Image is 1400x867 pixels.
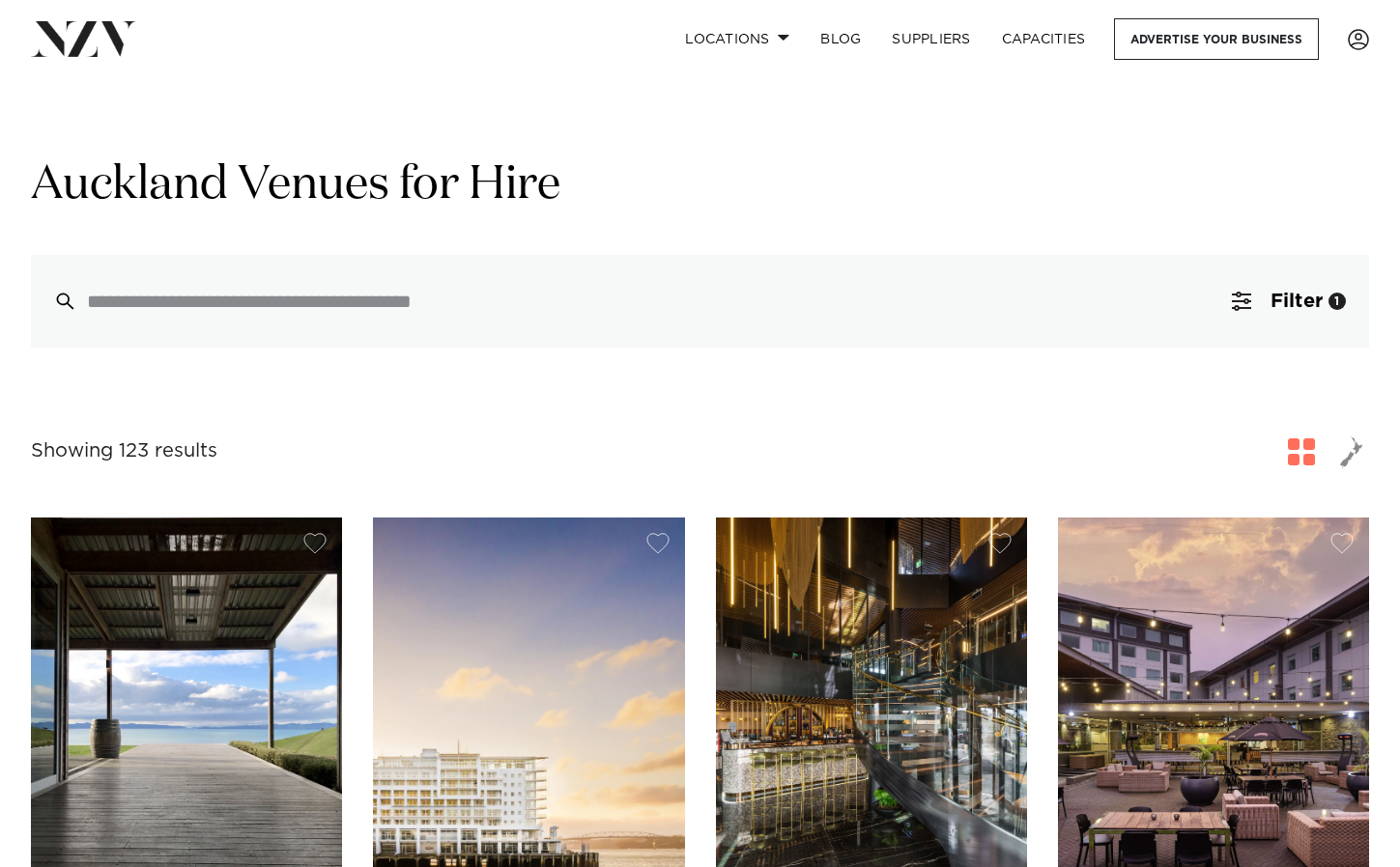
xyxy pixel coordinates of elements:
button: Filter1 [1209,255,1369,348]
span: Filter [1271,292,1323,311]
h1: Auckland Venues for Hire [31,155,1369,216]
a: Locations [670,18,805,60]
a: BLOG [805,18,876,60]
div: 1 [1329,293,1346,310]
img: nzv-logo.png [31,21,136,56]
a: Advertise your business [1114,18,1319,60]
a: Capacities [986,18,1101,60]
div: Showing 123 results [31,436,217,466]
a: SUPPLIERS [876,18,986,60]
